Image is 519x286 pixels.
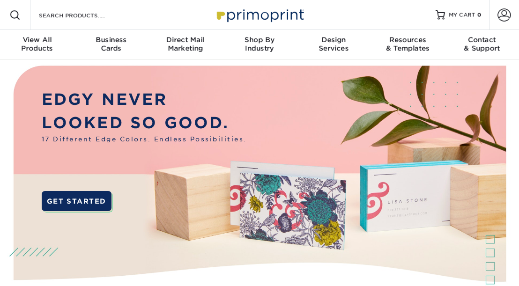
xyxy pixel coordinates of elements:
[74,36,148,52] div: Cards
[371,30,445,60] a: Resources& Templates
[42,88,247,111] p: EDGY NEVER
[297,30,371,60] a: DesignServices
[297,36,371,52] div: Services
[42,111,247,135] p: LOOKED SO GOOD.
[38,9,129,21] input: SEARCH PRODUCTS.....
[222,36,297,52] div: Industry
[222,36,297,44] span: Shop By
[148,36,222,44] span: Direct Mail
[477,12,482,18] span: 0
[222,30,297,60] a: Shop ByIndustry
[445,36,519,52] div: & Support
[371,36,445,52] div: & Templates
[148,30,222,60] a: Direct MailMarketing
[449,11,475,19] span: MY CART
[74,30,148,60] a: BusinessCards
[371,36,445,44] span: Resources
[445,30,519,60] a: Contact& Support
[42,135,247,144] span: 17 Different Edge Colors. Endless Possibilities.
[74,36,148,44] span: Business
[297,36,371,44] span: Design
[42,191,111,212] a: GET STARTED
[213,5,306,25] img: Primoprint
[445,36,519,44] span: Contact
[148,36,222,52] div: Marketing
